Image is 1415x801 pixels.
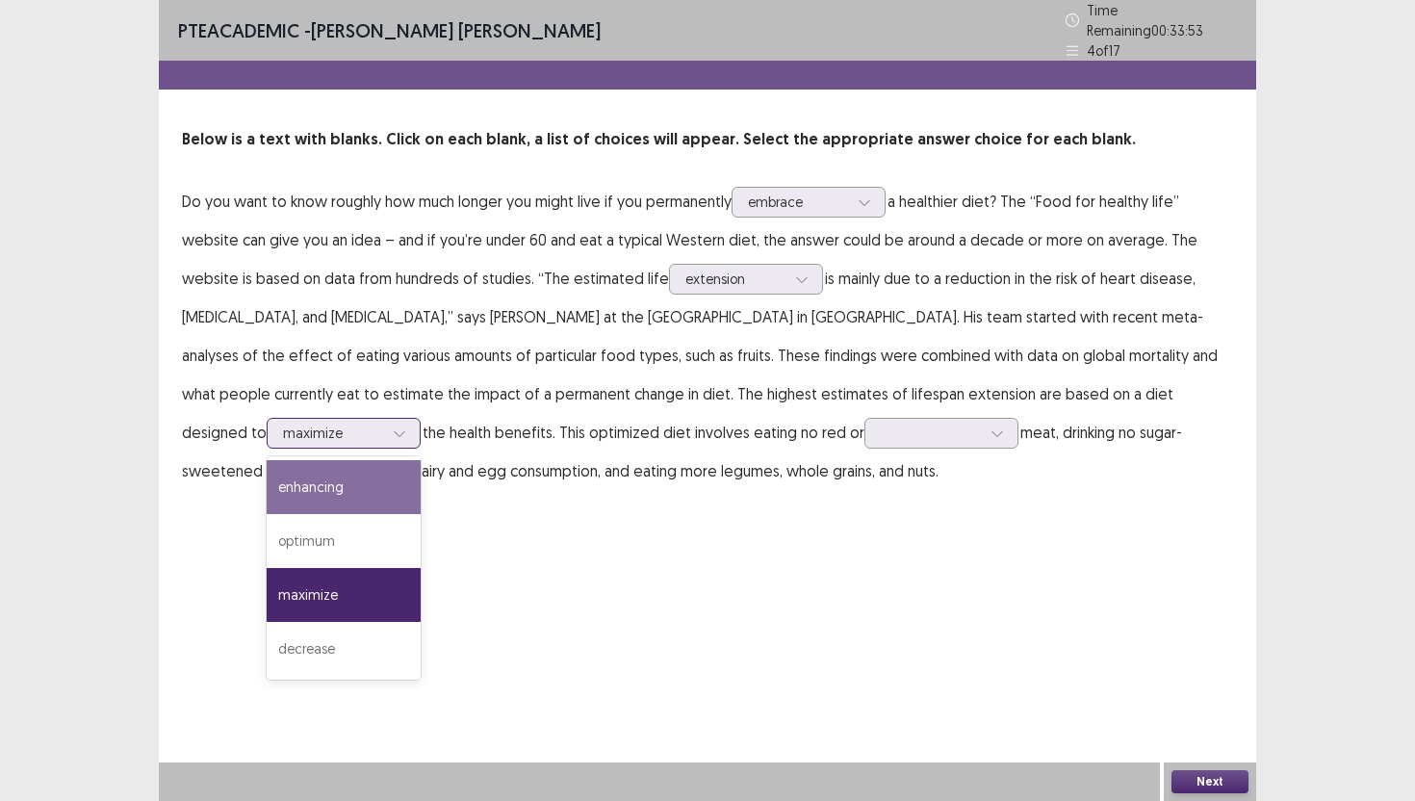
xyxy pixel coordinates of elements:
[267,460,421,514] div: enhancing
[685,265,785,294] div: extension
[1171,770,1248,793] button: Next
[1087,40,1120,61] p: 4 of 17
[182,128,1233,151] p: Below is a text with blanks. Click on each blank, a list of choices will appear. Select the appro...
[267,568,421,622] div: maximize
[748,188,848,217] div: embrace
[178,16,601,45] p: - [PERSON_NAME] [PERSON_NAME]
[267,514,421,568] div: optimum
[283,419,383,448] div: maximize
[178,18,299,42] span: PTE academic
[182,182,1233,490] p: Do you want to know roughly how much longer you might live if you permanently a healthier diet? T...
[267,622,421,676] div: decrease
